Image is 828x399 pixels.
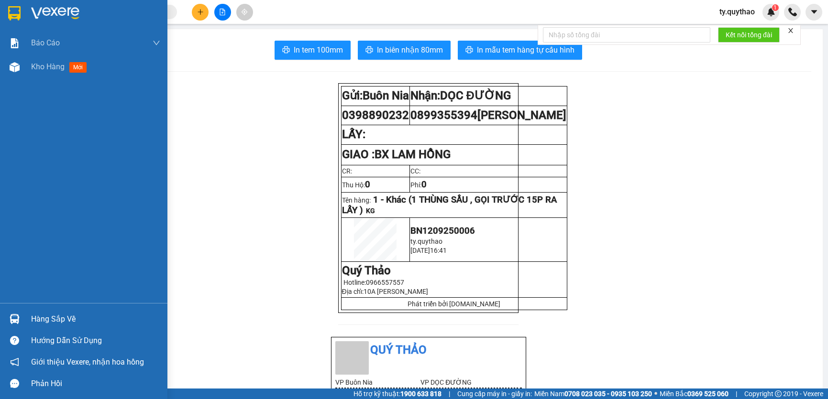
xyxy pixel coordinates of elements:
span: 0 [365,179,370,190]
span: 10A [PERSON_NAME] [364,288,428,295]
span: close [787,27,794,34]
span: Báo cáo [31,37,60,49]
span: copyright [775,390,782,397]
div: Hướng dẫn sử dụng [31,334,160,348]
span: In mẫu tem hàng tự cấu hình [477,44,574,56]
span: down [153,39,160,47]
div: Phản hồi [31,377,160,391]
span: ty.quythao [410,237,442,245]
span: 1 [773,4,777,11]
span: 0 [421,179,427,190]
span: file-add [219,9,226,15]
img: warehouse-icon [10,314,20,324]
span: plus [197,9,204,15]
span: Miền Bắc [660,388,729,399]
button: caret-down [806,4,822,21]
span: mới [69,62,87,73]
sup: 1 [772,4,779,11]
span: Kết nối tổng đài [726,30,772,40]
span: question-circle [10,336,19,345]
td: CC: [409,165,567,177]
img: phone-icon [788,8,797,16]
span: notification [10,357,19,367]
span: Kho hàng [31,62,65,71]
span: BX LAM HỒNG [375,148,451,161]
span: In biên nhận 80mm [377,44,443,56]
button: aim [236,4,253,21]
span: KG [366,207,375,215]
img: solution-icon [10,38,20,48]
img: warehouse-icon [10,62,20,72]
span: [PERSON_NAME] [477,108,566,122]
li: VP DỌC ĐƯỜNG [420,377,506,388]
img: logo-vxr [8,6,21,21]
span: Buôn Nia [363,89,409,102]
span: message [10,379,19,388]
button: printerIn tem 100mm [275,41,351,60]
strong: GIAO : [342,148,451,161]
span: printer [465,46,473,55]
button: Kết nối tổng đài [718,27,780,43]
span: | [736,388,737,399]
td: Phát triển bởi [DOMAIN_NAME] [341,298,567,310]
input: Nhập số tổng đài [543,27,710,43]
span: 0899355394 [410,108,566,122]
button: file-add [214,4,231,21]
button: printerIn mẫu tem hàng tự cấu hình [458,41,582,60]
span: ty.quythao [712,6,762,18]
td: CR: [341,165,409,177]
span: Hỗ trợ kỹ thuật: [353,388,442,399]
span: In tem 100mm [294,44,343,56]
strong: Nhận: [410,89,511,102]
strong: 0369 525 060 [687,390,729,398]
strong: 1900 633 818 [400,390,442,398]
span: | [449,388,450,399]
span: BN1209250006 [410,226,475,236]
td: Thu Hộ: [341,177,409,193]
span: DỌC ĐƯỜNG [440,89,511,102]
td: Phí: [409,177,567,193]
span: 0966557557 [366,279,404,286]
span: Hotline: [343,279,404,286]
button: printerIn biên nhận 80mm [358,41,451,60]
strong: Quý Thảo [342,264,391,277]
span: 1 - Khác (1 THÙNG SẦU , GỌI TRƯỚC 15P RA LẤY ) [342,194,557,216]
span: 16:41 [430,247,447,254]
span: caret-down [810,8,818,16]
li: VP Buôn Nia [335,377,421,388]
li: Quý Thảo [335,341,522,359]
span: aim [241,9,248,15]
span: Giới thiệu Vexere, nhận hoa hồng [31,356,144,368]
strong: LẤY: [342,128,365,141]
span: printer [282,46,290,55]
p: Tên hàng: [342,194,566,216]
strong: Gửi: [342,89,409,102]
span: Địa chỉ: [342,288,428,295]
span: printer [365,46,373,55]
button: plus [192,4,209,21]
strong: 0708 023 035 - 0935 103 250 [564,390,652,398]
span: [DATE] [410,247,430,254]
span: 0398890232 [342,108,409,122]
span: Cung cấp máy in - giấy in: [457,388,532,399]
span: ⚪️ [654,392,657,396]
img: icon-new-feature [767,8,775,16]
span: Miền Nam [534,388,652,399]
div: Hàng sắp về [31,312,160,326]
